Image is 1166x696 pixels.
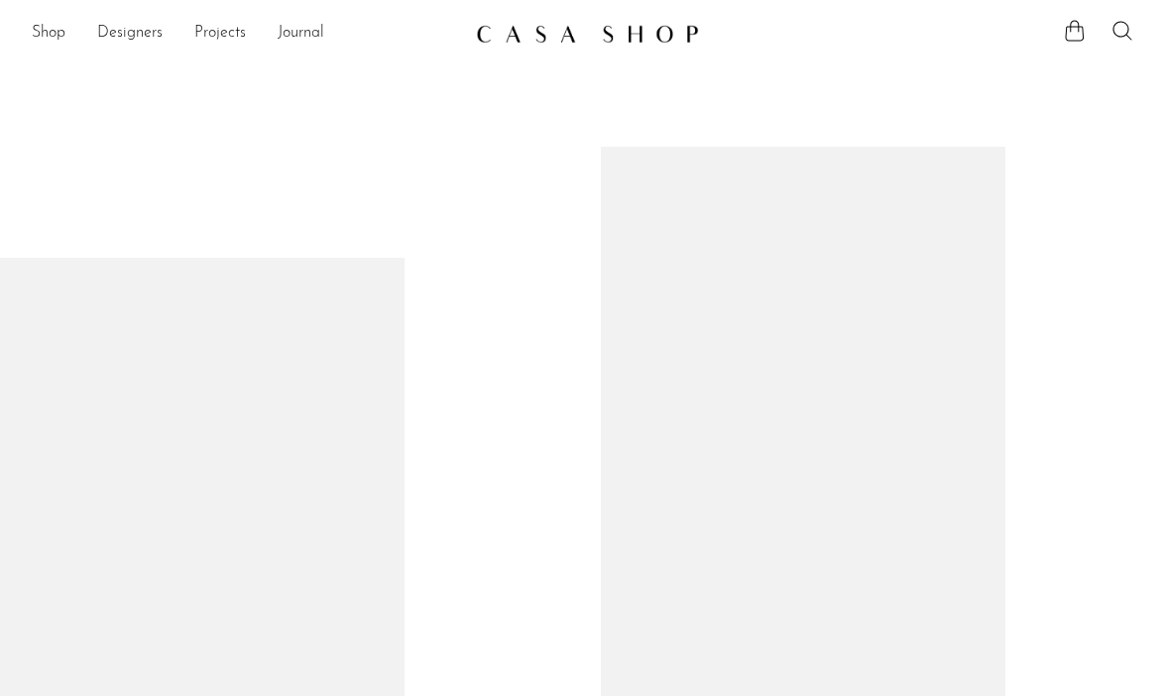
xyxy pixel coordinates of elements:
[32,17,460,51] ul: NEW HEADER MENU
[278,21,324,47] a: Journal
[32,21,65,47] a: Shop
[194,21,246,47] a: Projects
[32,17,460,51] nav: Desktop navigation
[97,21,163,47] a: Designers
